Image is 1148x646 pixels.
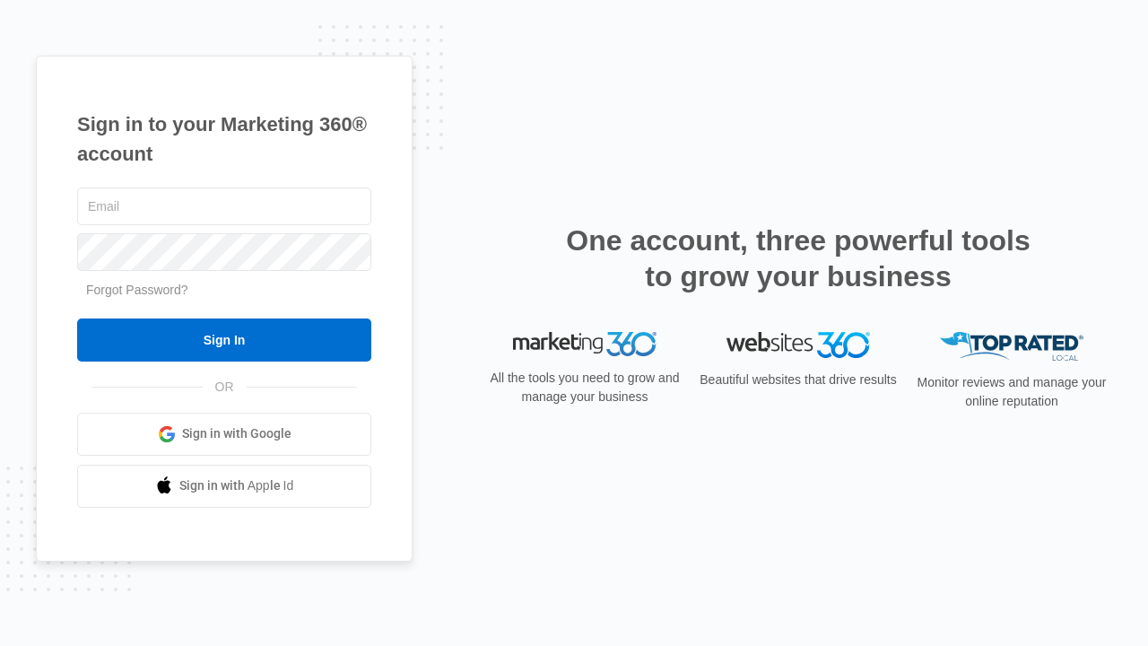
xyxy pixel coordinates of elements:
[940,332,1083,362] img: Top Rated Local
[86,283,188,297] a: Forgot Password?
[561,223,1036,294] h2: One account, three powerful tools to grow your business
[726,332,870,358] img: Websites 360
[77,188,371,225] input: Email
[77,465,371,508] a: Sign in with Apple Id
[698,371,899,389] p: Beautiful websites that drive results
[77,413,371,456] a: Sign in with Google
[77,109,371,169] h1: Sign in to your Marketing 360® account
[911,373,1112,411] p: Monitor reviews and manage your online reputation
[77,319,371,362] input: Sign In
[513,332,657,357] img: Marketing 360
[203,378,247,397] span: OR
[179,476,294,495] span: Sign in with Apple Id
[182,424,291,443] span: Sign in with Google
[484,369,685,406] p: All the tools you need to grow and manage your business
